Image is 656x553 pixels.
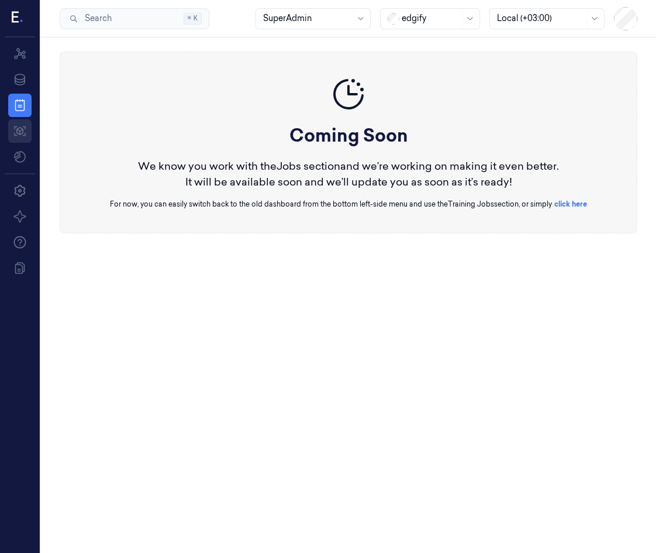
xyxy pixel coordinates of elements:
a: click here [554,200,587,208]
button: Search⌘K [60,8,209,29]
div: We know you work with the Jobs section and we’re working on making it even better. [110,158,587,174]
div: Coming Soon [110,122,587,149]
span: Search [80,12,112,25]
div: It will be available soon and we’ll update you as soon as it’s ready! [110,174,587,190]
div: For now, you can easily switch back to the old dashboard from the bottom left-side menu and use t... [110,199,587,209]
